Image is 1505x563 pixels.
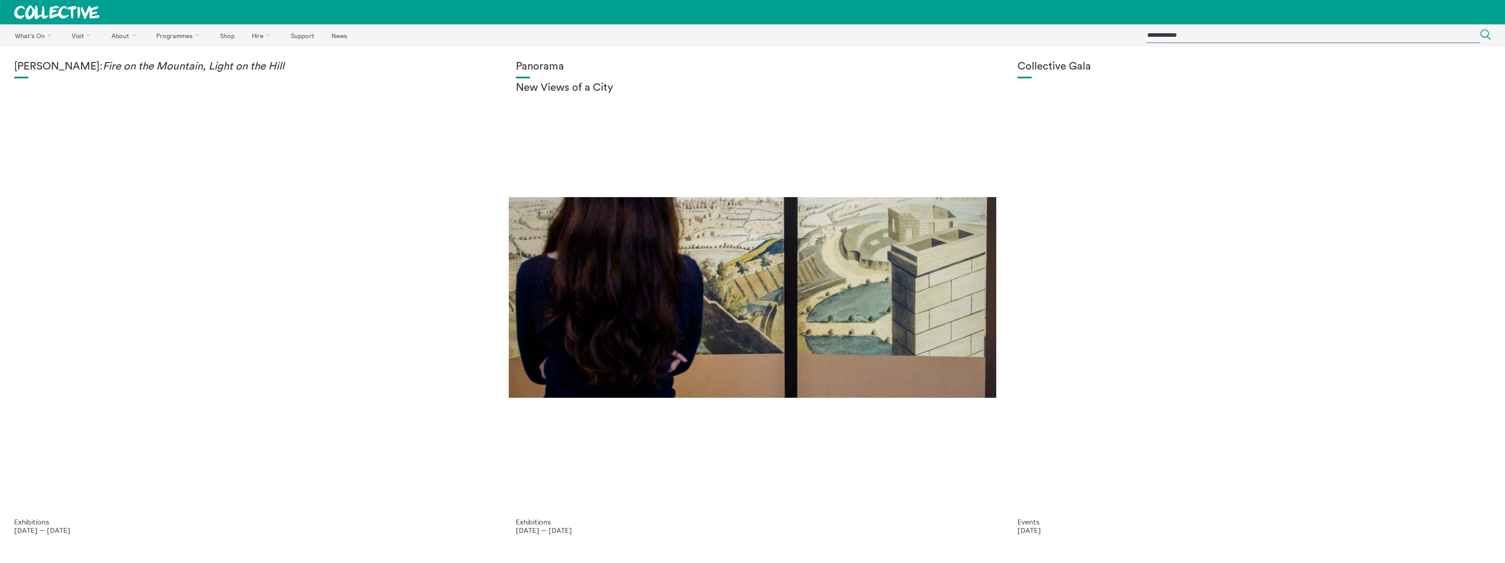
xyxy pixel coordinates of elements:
h2: New Views of a City [516,82,989,94]
h1: [PERSON_NAME]: [14,61,487,73]
p: [DATE] — [DATE] [14,526,487,534]
a: Visit [64,24,102,47]
a: About [104,24,147,47]
h1: Collective Gala [1018,61,1491,73]
p: Exhibitions [516,518,989,526]
a: Collective Panorama June 2025 small file 8 Panorama New Views of a City Exhibitions [DATE] — [DATE] [502,47,1003,548]
a: What's On [7,24,62,47]
a: News [324,24,355,47]
p: [DATE] — [DATE] [516,526,989,534]
a: Hire [244,24,282,47]
p: [DATE] [1018,526,1491,534]
p: Exhibitions [14,518,487,526]
a: Support [283,24,322,47]
a: Programmes [149,24,211,47]
a: Collective Gala 2023. Image credit Sally Jubb. Collective Gala Events [DATE] [1003,47,1505,548]
a: Shop [212,24,242,47]
p: Events [1018,518,1491,526]
em: Fire on the Mountain, Light on the Hill [103,61,284,72]
h1: Panorama [516,61,989,73]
